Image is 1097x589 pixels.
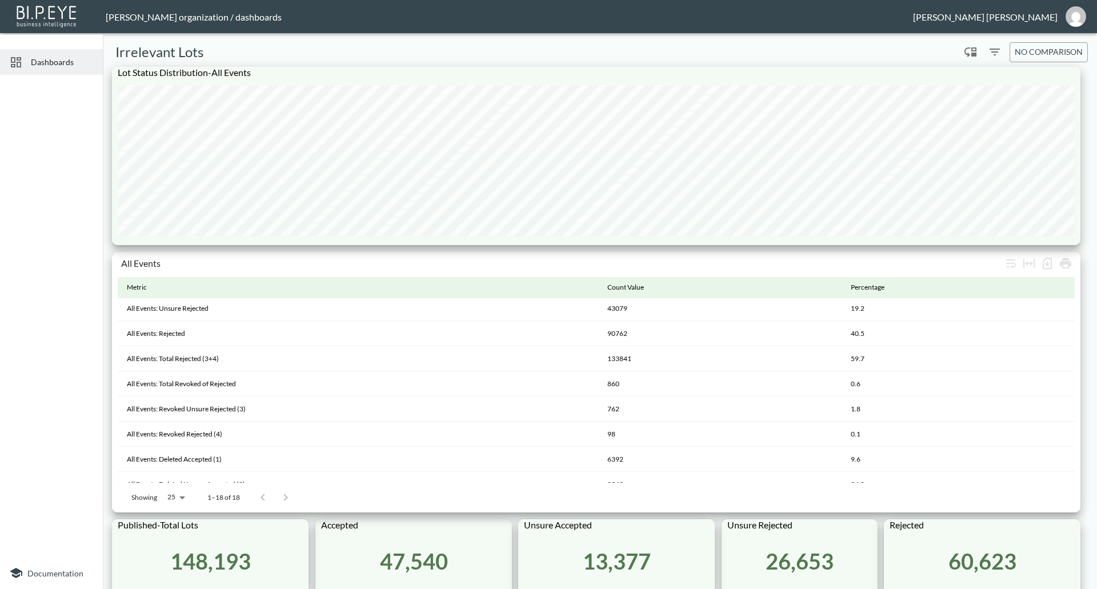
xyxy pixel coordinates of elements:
button: No comparison [1010,42,1088,62]
th: 1.8 [842,396,1075,422]
div: Accepted [315,519,512,537]
div: 47,540 [380,548,448,574]
div: 25 [162,490,189,504]
p: 1–18 of 18 [207,492,240,502]
th: 860 [598,371,842,396]
span: Documentation [27,568,83,578]
th: 19.2 [842,296,1075,321]
div: 26,653 [766,548,834,574]
button: jessica@mutualart.com [1058,3,1094,30]
th: 98 [598,422,842,447]
div: [PERSON_NAME] [PERSON_NAME] [913,11,1058,22]
th: All Events: Total Rejected (3+4) [118,346,598,371]
th: 59.7 [842,346,1075,371]
div: Percentage [851,281,884,294]
div: Count Value [607,281,644,294]
th: 34.8 [842,472,1075,497]
div: Unsure Rejected [722,519,878,537]
th: 0.1 [842,422,1075,447]
th: 0.6 [842,371,1075,396]
th: All Events: Unsure Rejected [118,296,598,321]
div: Published-Total Lots [112,519,309,537]
span: Metric [127,281,162,294]
button: Filters [986,43,1004,61]
div: Number of rows selected for download: 18 [1038,254,1056,273]
span: Percentage [851,281,899,294]
div: 13,377 [583,548,651,574]
div: Enable/disable chart dragging [962,43,980,61]
th: All Events: Total Revoked of Rejected [118,371,598,396]
th: 133841 [598,346,842,371]
th: All Events: Revoked Rejected (4) [118,422,598,447]
span: Dashboards [31,56,94,68]
th: All Events: Revoked Unsure Rejected (3) [118,396,598,422]
th: 6392 [598,447,842,472]
img: d3b79b7ae7d6876b06158c93d1632626 [1066,6,1086,27]
div: 148,193 [170,548,251,574]
th: 8343 [598,472,842,497]
th: 9.6 [842,447,1075,472]
span: No comparison [1015,45,1083,59]
div: All Events [121,258,1002,269]
div: Unsure Accepted [518,519,715,537]
h5: Irrelevant Lots [115,43,203,61]
th: All Events: Rejected [118,321,598,346]
span: Count Value [607,281,659,294]
th: 762 [598,396,842,422]
th: All Events: Deleted Unsure Accepted (2) [118,472,598,497]
div: Lot Status Distribution-All Events [112,67,1080,85]
p: Showing [131,492,157,502]
th: All Events: Deleted Accepted (1) [118,447,598,472]
div: 60,623 [948,548,1016,574]
div: Print [1056,254,1075,273]
div: Metric [127,281,147,294]
div: Rejected [884,519,1080,537]
img: bipeye-logo [14,3,80,29]
div: Toggle table layout between fixed and auto (default: auto) [1020,254,1038,273]
a: Documentation [9,566,94,580]
th: 40.5 [842,321,1075,346]
div: Wrap text [1002,254,1020,273]
th: 90762 [598,321,842,346]
div: [PERSON_NAME] organization / dashboards [106,11,913,22]
th: 43079 [598,296,842,321]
